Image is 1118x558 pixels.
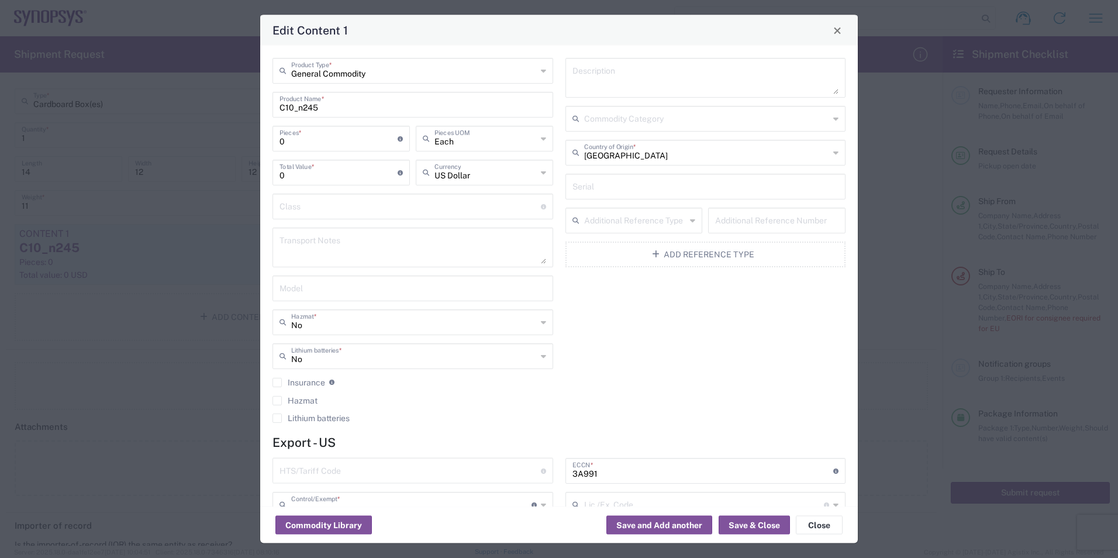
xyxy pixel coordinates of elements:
[272,396,318,405] label: Hazmat
[565,242,846,267] button: Add Reference Type
[829,22,846,39] button: Close
[606,516,712,535] button: Save and Add another
[272,22,348,39] h4: Edit Content 1
[796,516,843,535] button: Close
[272,414,350,423] label: Lithium batteries
[275,516,372,535] button: Commodity Library
[272,435,846,450] h4: Export - US
[272,378,325,387] label: Insurance
[719,516,790,535] button: Save & Close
